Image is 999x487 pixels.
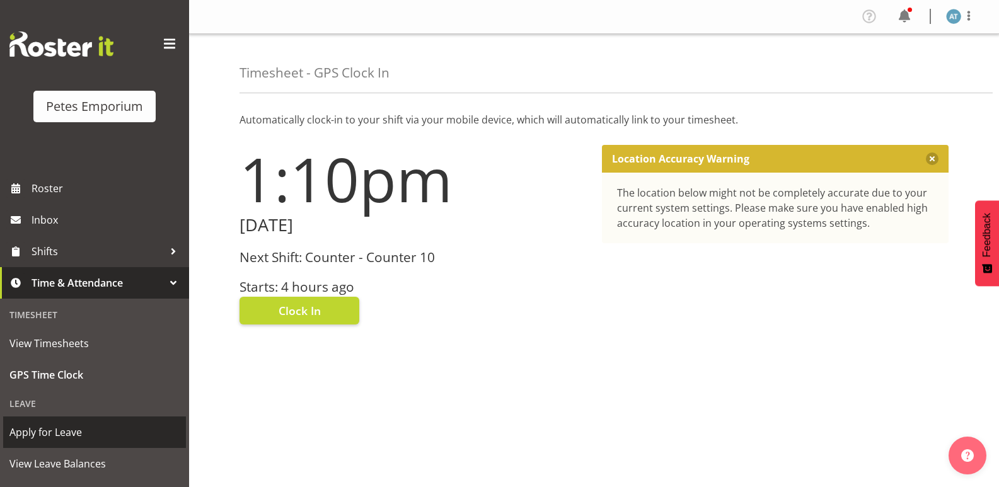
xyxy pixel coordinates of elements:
[3,328,186,359] a: View Timesheets
[9,365,180,384] span: GPS Time Clock
[617,185,934,231] div: The location below might not be completely accurate due to your current system settings. Please m...
[32,179,183,198] span: Roster
[240,66,390,80] h4: Timesheet - GPS Clock In
[9,32,113,57] img: Rosterit website logo
[9,334,180,353] span: View Timesheets
[3,448,186,479] a: View Leave Balances
[240,280,587,294] h3: Starts: 4 hours ago
[981,213,993,257] span: Feedback
[240,145,587,213] h1: 1:10pm
[3,302,186,328] div: Timesheet
[926,152,938,165] button: Close message
[32,242,164,261] span: Shifts
[46,97,143,116] div: Petes Emporium
[279,302,321,319] span: Clock In
[3,391,186,416] div: Leave
[3,359,186,391] a: GPS Time Clock
[9,454,180,473] span: View Leave Balances
[9,423,180,442] span: Apply for Leave
[612,152,749,165] p: Location Accuracy Warning
[32,273,164,292] span: Time & Attendance
[961,449,974,462] img: help-xxl-2.png
[240,215,587,235] h2: [DATE]
[240,112,949,127] p: Automatically clock-in to your shift via your mobile device, which will automatically link to you...
[240,250,587,265] h3: Next Shift: Counter - Counter 10
[946,9,961,24] img: alex-micheal-taniwha5364.jpg
[32,210,183,229] span: Inbox
[975,200,999,286] button: Feedback - Show survey
[240,297,359,324] button: Clock In
[3,416,186,448] a: Apply for Leave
